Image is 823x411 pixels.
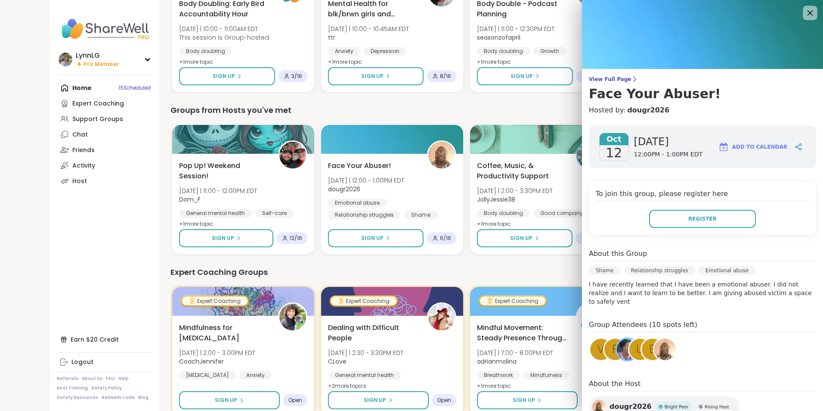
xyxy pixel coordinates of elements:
img: LynnLG [59,53,72,66]
span: [DATE] | 2:00 - 3:30PM EDT [477,187,553,195]
a: View Full PageFace Your Abuser! [589,76,816,102]
div: Support Groups [72,115,123,124]
div: LynnLG [76,51,119,60]
a: Safety Resources [57,395,98,401]
span: Sign Up [364,396,386,404]
a: About Us [82,376,102,382]
div: Relationship struggles [624,266,695,275]
a: Blog [138,395,149,401]
span: Sign Up [213,72,235,80]
div: Emotional abuse [328,199,387,207]
img: dougr2026 [428,142,455,168]
img: ShareWell Logomark [718,142,729,152]
b: CLove [328,357,347,366]
div: Body doubling [179,47,232,56]
a: e [640,337,665,361]
img: ShareWell Nav Logo [57,14,153,44]
h4: About the Host [589,379,816,391]
button: Sign Up [179,67,275,85]
button: Sign Up [328,67,424,85]
button: Sign Up [477,67,573,85]
div: Friends [72,146,95,155]
a: dougr2026 [653,337,677,361]
a: Host Training [57,385,88,391]
div: Activity [72,162,95,170]
button: Sign Up [328,391,429,409]
a: Safety Policy [91,385,122,391]
h4: Group Attendees (10 spots left) [589,320,816,332]
a: V [589,337,613,361]
img: nicolewilliams43 [617,339,638,360]
span: Pop Up! Weekend Session! [179,161,269,181]
span: f [612,341,619,358]
a: FAQ [106,376,115,382]
span: [DATE] | 2:00 - 3:00PM EDT [179,349,255,357]
div: Groups from Hosts you've met [170,104,763,116]
div: Emotional abuse [699,266,755,275]
h4: Hosted by: [589,105,816,115]
img: CoachJennifer [279,304,306,330]
img: Bright Peer [659,405,663,409]
a: Expert Coaching [57,96,153,111]
span: [DATE] | 7:00 - 8:00PM EDT [477,349,553,357]
h3: Face Your Abuser! [589,86,816,102]
button: Sign Up [477,391,578,409]
span: Dealing with Difficult People [328,323,418,343]
span: e [649,341,656,358]
span: 3 / 16 [291,73,302,80]
a: f [603,337,627,361]
div: Shame [589,266,621,275]
span: Register [688,215,717,223]
span: This session is Group-hosted [179,33,269,42]
b: ttr [328,33,335,42]
span: [DATE] | 10:00 - 11:00AM EDT [179,25,269,33]
span: Sign Up [510,234,532,242]
img: dougr2026 [654,339,676,360]
span: [DATE] | 2:30 - 3:30PM EDT [328,349,403,357]
div: [MEDICAL_DATA] [179,371,236,380]
a: Chat [57,127,153,142]
div: Earn $20 Credit [57,332,153,347]
a: Support Groups [57,111,153,127]
span: Mindfulness for [MEDICAL_DATA] [179,323,269,343]
span: [DATE] | 11:00 - 12:00PM EDT [179,187,257,195]
b: adrianmolina [477,357,517,366]
div: General mental health [179,209,252,218]
div: Depression [364,47,406,56]
button: Sign Up [179,229,273,247]
div: Body doubling [477,47,530,56]
span: View Full Page [589,76,816,83]
img: adrianmolina [577,304,604,330]
h4: About this Group [589,249,647,259]
span: 12:00PM - 1:00PM EDT [634,150,702,159]
span: [DATE] | 11:00 - 12:30PM EDT [477,25,554,33]
button: Sign Up [477,229,572,247]
span: Sign Up [513,396,535,404]
button: Register [649,210,756,228]
span: Open [288,397,302,404]
span: Coffee, Music, & Productivity Support [477,161,566,181]
span: Sign Up [361,72,384,80]
b: Dom_F [179,195,201,204]
span: Sign Up [212,234,234,242]
div: Relationship struggles [328,211,401,219]
span: u [636,341,644,358]
div: General mental health [328,371,401,380]
div: Shame [404,211,437,219]
a: dougr2026 [627,105,669,115]
div: Mindfulness [523,371,569,380]
span: Pro Member [84,61,119,68]
div: Anxiety [239,371,272,380]
div: Expert Coaching Groups [170,266,763,278]
span: Mindful Movement: Steady Presence Through Yoga [477,323,566,343]
span: Open [437,397,451,404]
div: Expert Coaching [480,297,545,305]
span: [DATE] | 10:00 - 10:45AM EDT [328,25,409,33]
div: Host [72,177,87,186]
span: [DATE] | 12:00 - 1:00PM EDT [328,176,404,185]
span: Sign Up [215,396,237,404]
span: Sign Up [361,234,384,242]
img: Rising Host [699,405,703,409]
span: Bright Peer [665,404,689,410]
span: [DATE] [634,135,702,149]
